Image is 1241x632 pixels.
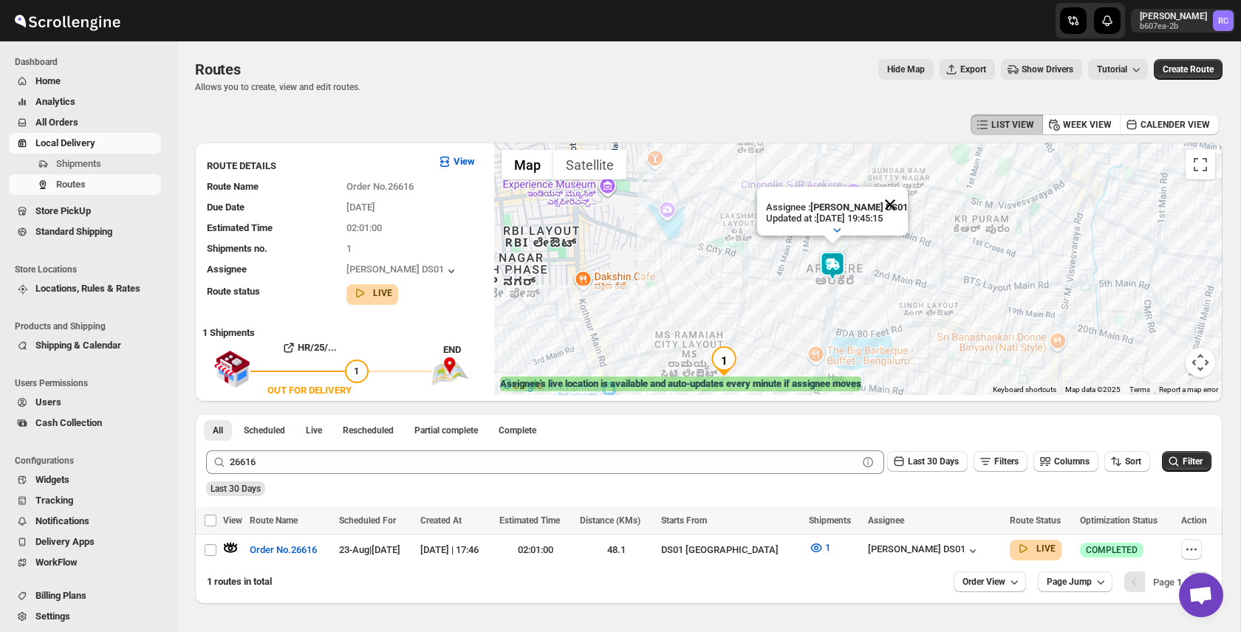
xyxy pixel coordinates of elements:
span: 1 routes in total [207,576,272,587]
span: Standard Shipping [35,226,112,237]
span: 1 [825,542,830,553]
span: Distance (KMs) [580,515,640,526]
span: Shipments [56,158,101,169]
button: Show Drivers [1001,59,1082,80]
img: shop.svg [213,340,250,398]
span: Users [35,396,61,408]
span: Route Status [1010,515,1061,526]
span: Partial complete [414,425,478,436]
div: [DATE] | 17:46 [420,543,490,557]
button: Shipments [9,154,161,174]
span: Widgets [35,474,69,485]
button: View [428,150,484,174]
span: 1 [354,365,359,377]
span: Show Drivers [1022,63,1073,75]
button: Last 30 Days [887,451,968,472]
span: Shipping & Calendar [35,340,121,351]
h3: ROUTE DETAILS [207,159,425,174]
span: Delivery Apps [35,536,95,547]
text: RC [1218,16,1228,26]
button: Tutorial [1088,59,1148,80]
button: All Orders [9,112,161,133]
img: trip_end.png [431,357,468,385]
span: WEEK VIEW [1063,119,1112,131]
span: Billing Plans [35,590,86,601]
span: Sort [1125,456,1141,467]
span: Analytics [35,96,75,107]
button: Order No.26616 [241,538,326,562]
span: Filters [994,456,1019,467]
button: Export [940,59,995,80]
button: CALENDER VIEW [1120,114,1219,135]
p: Assignee : [766,202,908,213]
span: Configurations [15,455,167,467]
span: Store PickUp [35,205,91,216]
span: Local Delivery [35,137,95,148]
button: Filters [974,451,1028,472]
button: Order View [954,571,1026,592]
b: 1 Shipments [195,320,255,338]
span: Home [35,75,61,86]
span: Tutorial [1097,64,1127,75]
span: Route Name [250,515,298,526]
b: View [454,156,475,167]
span: CALENDER VIEW [1141,119,1210,131]
span: 02:01:00 [346,222,382,233]
button: User menu [1131,9,1235,32]
span: Settings [35,611,70,622]
button: Create Route [1154,59,1223,80]
b: [PERSON_NAME] DS01 [810,202,908,213]
span: 1 [346,243,352,254]
input: Press enter after typing | Search Eg. Order No.26616 [230,450,858,474]
button: Close [872,187,908,222]
span: Products and Shipping [15,320,167,332]
span: Action [1181,515,1207,526]
button: Keyboard shortcuts [993,385,1056,395]
button: Analytics [9,92,161,112]
span: Shipments [809,515,851,526]
p: Updated at : [DATE] 19:45:15 [766,213,908,224]
button: Toggle fullscreen view [1186,150,1215,179]
p: [PERSON_NAME] [1140,10,1207,22]
span: Last 30 Days [908,456,959,467]
button: Map action label [878,59,934,80]
span: WorkFlow [35,557,78,568]
span: Assignee [207,264,247,275]
button: [PERSON_NAME] DS01 [868,543,980,558]
button: Show satellite imagery [553,150,626,179]
p: b607ea-2b [1140,22,1207,31]
span: Rescheduled [343,425,394,436]
button: Map camera controls [1186,348,1215,377]
span: Live [306,425,322,436]
span: Rahul Chopra [1213,10,1234,31]
span: Assignee [868,515,904,526]
span: Users Permissions [15,377,167,389]
button: Home [9,71,161,92]
b: LIVE [1036,543,1056,554]
button: Shipping & Calendar [9,335,161,356]
div: 1 [709,346,739,376]
button: Delivery Apps [9,532,161,552]
a: Report a map error [1159,385,1218,394]
span: Page [1153,577,1182,588]
span: Notifications [35,515,89,526]
span: All Orders [35,117,78,128]
p: Allows you to create, view and edit routes. [195,81,360,93]
span: Columns [1054,456,1090,467]
a: Open this area in Google Maps (opens a new window) [498,376,547,395]
span: Export [960,63,986,75]
span: Cash Collection [35,417,102,428]
span: Created At [420,515,462,526]
button: LIVE [1016,541,1056,556]
span: Route Name [207,181,259,192]
span: Order No.26616 [346,181,414,192]
span: Create Route [1163,63,1214,75]
span: Hide Map [887,63,925,75]
button: Tracking [9,490,161,511]
button: All routes [204,420,232,441]
button: 1 [800,536,839,560]
div: 48.1 [580,543,652,557]
span: Complete [499,425,536,436]
button: WorkFlow [9,552,161,573]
